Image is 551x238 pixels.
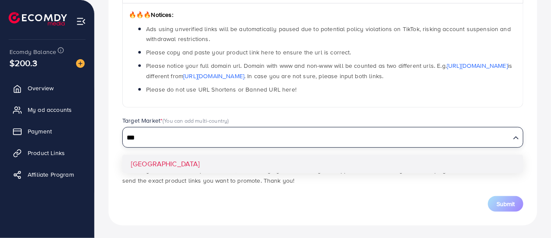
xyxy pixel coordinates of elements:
[146,25,511,43] span: Ads using unverified links will be automatically paused due to potential policy violations on Tik...
[6,101,88,118] a: My ad accounts
[183,72,244,80] a: [URL][DOMAIN_NAME]
[124,131,510,145] input: Search for option
[28,127,52,136] span: Payment
[6,79,88,97] a: Overview
[488,196,523,212] button: Submit
[28,84,54,92] span: Overview
[76,59,85,68] img: image
[6,144,88,162] a: Product Links
[9,12,67,25] img: logo
[28,170,74,179] span: Affiliate Program
[162,117,229,124] span: (You can add multi-country)
[146,48,351,57] span: Please copy and paste your product link here to ensure the url is correct.
[6,166,88,183] a: Affiliate Program
[514,199,545,232] iframe: Chat
[129,10,173,19] span: Notices:
[122,127,523,148] div: Search for option
[146,61,512,80] span: Please notice your full domain url. Domain with www and non-www will be counted as two different ...
[122,165,523,186] p: *Note: If you use unverified product links, the Ecomdy system will notify the support team to rev...
[10,57,37,69] span: $200.3
[28,149,65,157] span: Product Links
[76,16,86,26] img: menu
[10,48,56,56] span: Ecomdy Balance
[122,155,523,173] li: [GEOGRAPHIC_DATA]
[6,123,88,140] a: Payment
[129,10,151,19] span: 🔥🔥🔥
[497,200,515,208] span: Submit
[447,61,508,70] a: [URL][DOMAIN_NAME]
[146,85,296,94] span: Please do not use URL Shortens or Banned URL here!
[28,105,72,114] span: My ad accounts
[122,116,229,125] label: Target Market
